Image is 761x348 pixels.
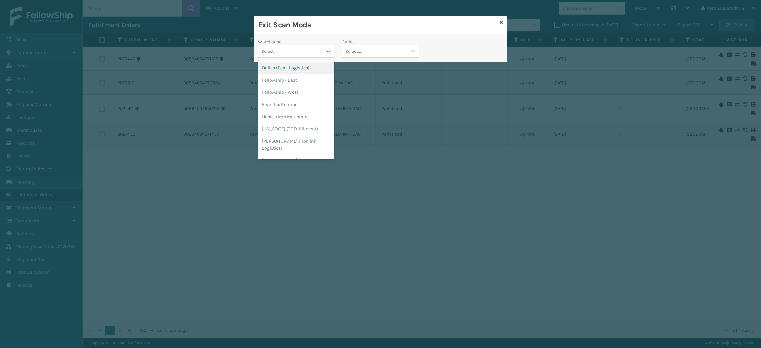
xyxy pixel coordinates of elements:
[258,111,334,123] div: Haslet (Iron Mountain)
[258,135,334,154] div: [PERSON_NAME] (Ironlink Logistics)
[258,123,334,135] div: [US_STATE] (TF Fulfillment)
[258,98,334,111] div: Foamtex Returns
[261,48,277,55] div: Select...
[258,154,334,166] div: [PERSON_NAME]
[345,48,361,55] div: Select...
[258,74,334,86] div: Fellowship - East
[258,38,281,45] label: Warehouse
[258,20,497,30] h3: Exit Scan Mode
[342,38,354,45] label: Pallet
[258,62,334,74] div: Dallas (Peak Logistics)
[258,86,334,98] div: Fellowship - West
